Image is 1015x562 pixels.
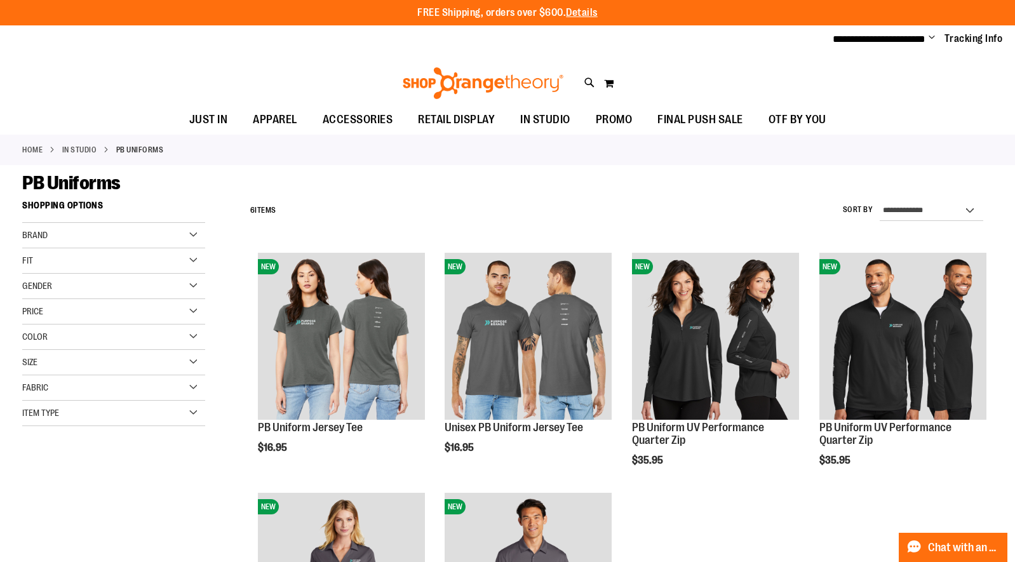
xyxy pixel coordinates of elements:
a: Unisex PB Uniform Jersey TeeNEW [445,253,612,422]
label: Sort By [843,204,873,215]
span: RETAIL DISPLAY [418,105,495,134]
a: PB Uniform Jersey Tee [258,421,363,434]
h2: Items [250,201,276,220]
span: NEW [632,259,653,274]
span: NEW [258,259,279,274]
a: PB Uniform Jersey TeeNEW [258,253,425,422]
span: NEW [445,499,466,514]
span: NEW [258,499,279,514]
div: product [626,246,805,498]
span: Price [22,306,43,316]
a: PB Uniform UV Performance Quarter ZipNEW [819,253,986,422]
span: PB Uniforms [22,172,121,194]
span: Color [22,331,48,342]
a: Home [22,144,43,156]
span: $16.95 [445,442,476,453]
span: FINAL PUSH SALE [657,105,743,134]
img: Shop Orangetheory [401,67,565,99]
p: FREE Shipping, orders over $600. [417,6,598,20]
a: Unisex PB Uniform Jersey Tee [445,421,583,434]
span: JUST IN [189,105,228,134]
span: Item Type [22,408,59,418]
span: 6 [250,206,255,215]
span: NEW [819,259,840,274]
span: Size [22,357,37,367]
span: Brand [22,230,48,240]
span: APPAREL [253,105,297,134]
span: Fabric [22,382,48,392]
a: PB Uniform UV Performance Quarter Zip [632,421,764,446]
a: PB Uniform UV Performance Quarter Zip [819,421,951,446]
strong: Shopping Options [22,194,205,223]
img: PB Uniform UV Performance Quarter Zip [819,253,986,420]
span: IN STUDIO [520,105,570,134]
img: Unisex PB Uniform Jersey Tee [445,253,612,420]
a: Details [566,7,598,18]
span: $16.95 [258,442,289,453]
span: Gender [22,281,52,291]
a: IN STUDIO [62,144,97,156]
span: NEW [445,259,466,274]
img: PB Uniform Jersey Tee [258,253,425,420]
span: Fit [22,255,33,265]
span: $35.95 [819,455,852,466]
a: Tracking Info [944,32,1003,46]
button: Account menu [929,32,935,45]
strong: PB Uniforms [116,144,164,156]
div: product [252,246,431,486]
img: PB Uniform UV Performance Quarter Zip [632,253,799,420]
span: Chat with an Expert [928,542,1000,554]
div: product [813,246,993,498]
span: OTF BY YOU [769,105,826,134]
span: ACCESSORIES [323,105,393,134]
span: PROMO [596,105,633,134]
span: $35.95 [632,455,665,466]
button: Chat with an Expert [899,533,1008,562]
a: PB Uniform UV Performance Quarter ZipNEW [632,253,799,422]
div: product [438,246,618,486]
